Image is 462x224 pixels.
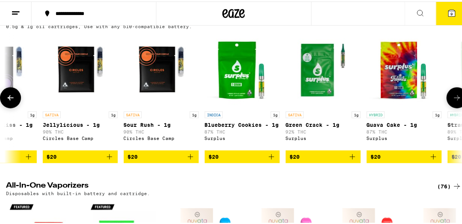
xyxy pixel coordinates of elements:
span: $20 [370,152,381,158]
p: SATIVA [124,110,142,117]
p: 1g [109,110,118,117]
p: 90% THC [124,128,199,133]
span: $20 [208,152,219,158]
span: $20 [289,152,300,158]
div: Surplus [367,134,442,139]
div: Surplus [286,134,361,139]
span: $20 [46,152,57,158]
p: 92% THC [286,128,361,133]
p: Jellylicious - 1g [43,120,118,126]
img: Circles Base Camp - Jellylicious - 1g [43,31,118,106]
p: SATIVA [43,110,61,117]
img: Surplus - Green Crack - 1g [286,31,361,106]
img: Circles Base Camp - Sour Rush - 1g [124,31,199,106]
p: Blueberry Cookies - 1g [205,120,280,126]
a: Open page for Guava Cake - 1g from Surplus [367,31,442,149]
button: Add to bag [43,149,118,162]
p: Disposables with built-in battery and cartridge. [6,189,150,194]
p: 1g [28,110,37,117]
span: 9 [451,10,453,15]
span: Hi. Need any help? [4,5,54,11]
span: $20 [127,152,138,158]
p: INDICA [205,110,223,117]
p: 90% THC [43,128,118,133]
p: 87% THC [205,128,280,133]
img: Surplus - Blueberry Cookies - 1g [205,31,280,106]
p: Sour Rush - 1g [124,120,199,126]
button: Add to bag [205,149,280,162]
p: SATIVA [286,110,304,117]
p: Guava Cake - 1g [367,120,442,126]
p: 1g [190,110,199,117]
img: Surplus - Guava Cake - 1g [367,31,442,106]
div: Circles Base Camp [124,134,199,139]
a: (76) [437,180,462,189]
p: Green Crack - 1g [286,120,361,126]
div: Surplus [205,134,280,139]
p: HYBRID [367,110,385,117]
button: Add to bag [367,149,442,162]
p: 0.5g & 1g oil cartridges, Use with any 510-compatible battery. [6,23,192,27]
p: 1g [433,110,442,117]
a: Open page for Sour Rush - 1g from Circles Base Camp [124,31,199,149]
p: 1g [352,110,361,117]
a: Open page for Jellylicious - 1g from Circles Base Camp [43,31,118,149]
span: $20 [451,152,462,158]
a: Open page for Blueberry Cookies - 1g from Surplus [205,31,280,149]
a: Open page for Green Crack - 1g from Surplus [286,31,361,149]
h2: All-In-One Vaporizers [6,180,425,189]
button: Add to bag [124,149,199,162]
p: 1g [271,110,280,117]
button: Add to bag [286,149,361,162]
p: 87% THC [367,128,442,133]
div: Circles Base Camp [43,134,118,139]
